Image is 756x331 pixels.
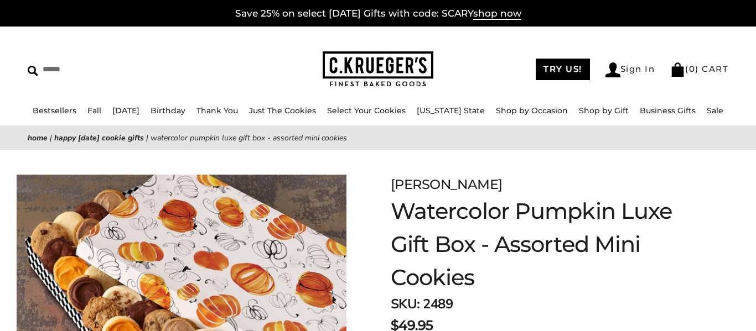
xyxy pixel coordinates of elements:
a: Save 25% on select [DATE] Gifts with code: SCARYshop now [235,8,521,20]
a: TRY US! [536,59,590,80]
input: Search [28,61,190,78]
strong: SKU: [391,295,420,313]
a: Shop by Gift [579,106,629,115]
a: Sign In [605,62,655,77]
a: Business Gifts [640,106,696,115]
img: Account [605,62,620,77]
span: 2489 [423,295,453,313]
a: [US_STATE] State [417,106,485,115]
nav: breadcrumbs [28,132,728,144]
a: Fall [87,106,101,115]
a: [DATE] [112,106,139,115]
img: Bag [670,62,685,77]
img: Search [28,66,38,76]
div: [PERSON_NAME] [391,175,701,195]
a: Sale [707,106,723,115]
a: Bestsellers [33,106,76,115]
span: shop now [473,8,521,20]
span: | [50,133,52,143]
a: Home [28,133,48,143]
a: (0) CART [670,64,728,74]
span: | [146,133,148,143]
a: Happy [DATE] Cookie Gifts [54,133,144,143]
span: 0 [689,64,696,74]
a: Thank You [196,106,238,115]
img: C.KRUEGER'S [323,51,433,87]
span: Watercolor Pumpkin Luxe Gift Box - Assorted Mini Cookies [151,133,347,143]
a: Select Your Cookies [327,106,406,115]
h1: Watercolor Pumpkin Luxe Gift Box - Assorted Mini Cookies [391,195,701,294]
a: Just The Cookies [249,106,316,115]
a: Shop by Occasion [496,106,568,115]
a: Birthday [151,106,185,115]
